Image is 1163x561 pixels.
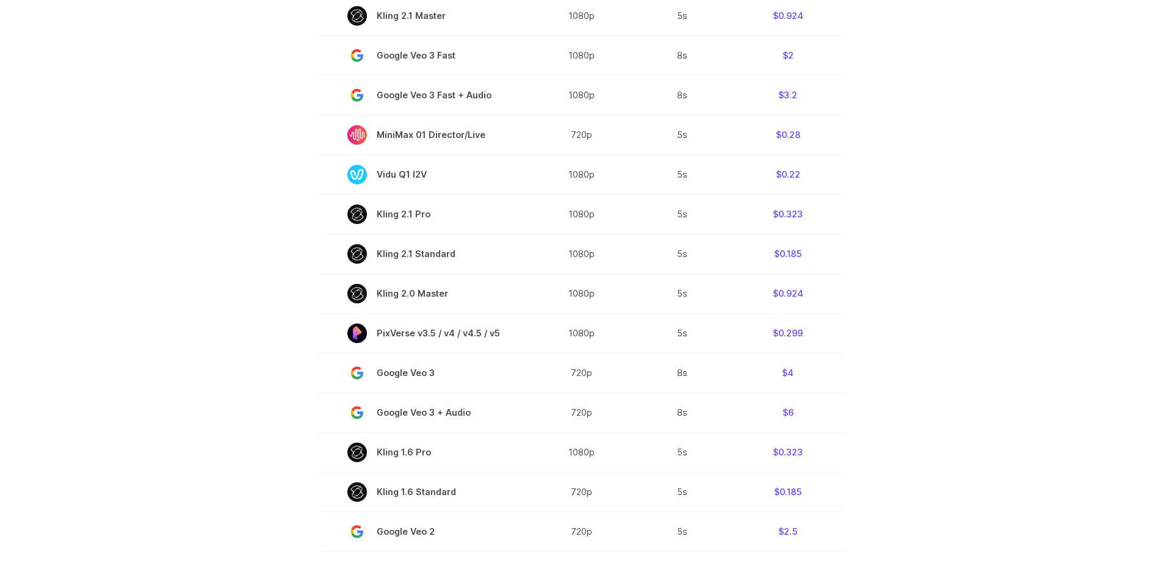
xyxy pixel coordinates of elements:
span: Kling 2.0 Master [347,284,500,303]
td: 1080p [529,234,634,273]
span: PixVerse v3.5 / v4 / v4.5 / v5 [347,324,500,343]
td: $0.185 [731,472,846,512]
td: 8s [634,75,731,115]
td: $3.2 [731,75,846,115]
span: Google Veo 3 [347,363,500,383]
td: 720p [529,353,634,393]
span: Google Veo 2 [347,522,500,541]
td: $0.22 [731,154,846,194]
span: Kling 1.6 Standard [347,482,500,502]
td: $0.299 [731,313,846,353]
td: 5s [634,273,731,313]
td: 5s [634,234,731,273]
span: Google Veo 3 Fast + Audio [347,85,500,105]
td: $6 [731,393,846,432]
td: 8s [634,35,731,75]
td: $0.323 [731,194,846,234]
td: 1080p [529,75,634,115]
td: $0.323 [731,432,846,472]
span: Google Veo 3 + Audio [347,403,500,422]
td: $4 [731,353,846,393]
span: Vidu Q1 I2V [347,165,500,184]
td: 720p [529,115,634,154]
td: 8s [634,353,731,393]
td: 720p [529,512,634,551]
td: 5s [634,194,731,234]
td: $2 [731,35,846,75]
td: 5s [634,512,731,551]
td: $0.28 [731,115,846,154]
span: Kling 1.6 Pro [347,443,500,462]
td: 1080p [529,154,634,194]
span: Kling 2.1 Master [347,6,500,26]
span: Google Veo 3 Fast [347,46,500,65]
td: 5s [634,154,731,194]
td: 1080p [529,273,634,313]
td: 8s [634,393,731,432]
td: 720p [529,393,634,432]
td: 5s [634,472,731,512]
td: 5s [634,313,731,353]
td: 1080p [529,35,634,75]
td: $0.185 [731,234,846,273]
span: Kling 2.1 Standard [347,244,500,264]
td: 1080p [529,432,634,472]
td: 1080p [529,194,634,234]
td: 5s [634,115,731,154]
td: 5s [634,432,731,472]
td: 1080p [529,313,634,353]
td: $2.5 [731,512,846,551]
span: MiniMax 01 Director/Live [347,125,500,145]
td: $0.924 [731,273,846,313]
td: 720p [529,472,634,512]
span: Kling 2.1 Pro [347,204,500,224]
